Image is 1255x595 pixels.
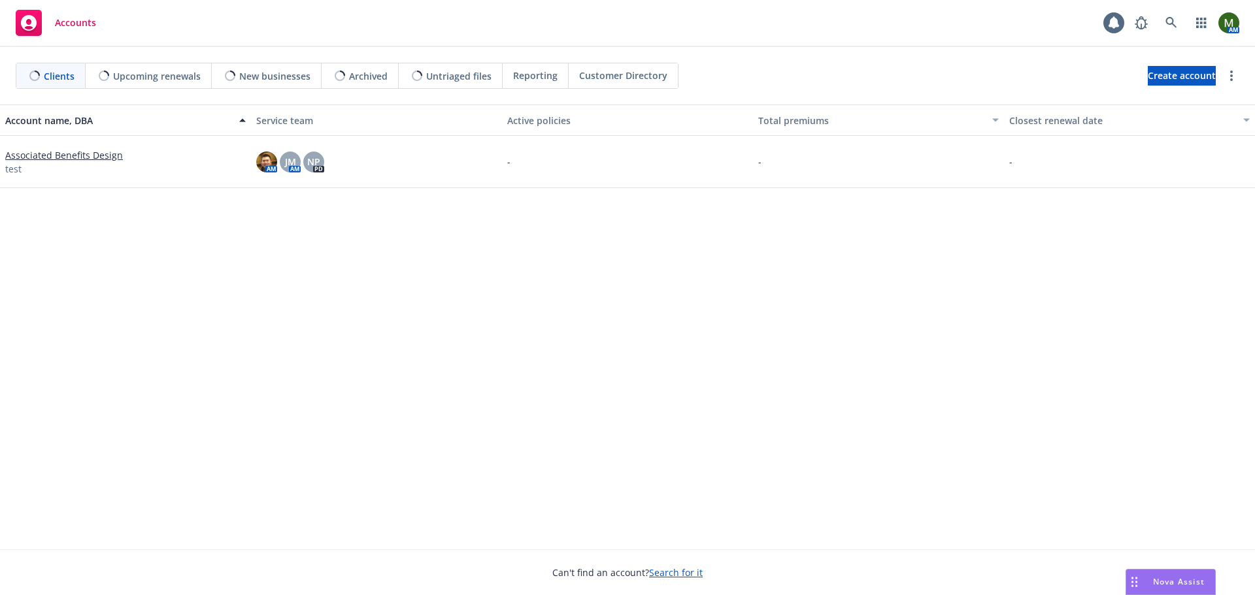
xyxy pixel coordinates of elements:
span: New businesses [239,69,310,83]
span: Nova Assist [1153,576,1205,587]
span: test [5,162,22,176]
span: Can't find an account? [552,566,703,579]
a: more [1224,68,1239,84]
div: Total premiums [758,114,984,127]
button: Total premiums [753,105,1004,136]
div: Active policies [507,114,748,127]
button: Closest renewal date [1004,105,1255,136]
span: - [507,155,510,169]
a: Create account [1148,66,1216,86]
span: Archived [349,69,388,83]
span: Untriaged files [426,69,492,83]
span: Reporting [513,69,558,82]
span: Customer Directory [579,69,667,82]
span: JM [285,155,296,169]
span: - [758,155,761,169]
div: Drag to move [1126,570,1143,594]
span: Accounts [55,18,96,28]
a: Report a Bug [1128,10,1154,36]
button: Active policies [502,105,753,136]
img: photo [1218,12,1239,33]
div: Account name, DBA [5,114,231,127]
img: photo [256,152,277,172]
span: Clients [44,69,75,83]
span: - [1009,155,1012,169]
a: Switch app [1188,10,1214,36]
a: Accounts [10,5,101,41]
div: Closest renewal date [1009,114,1235,127]
a: Associated Benefits Design [5,148,123,162]
span: Create account [1148,63,1216,88]
a: Search [1158,10,1184,36]
span: Upcoming renewals [113,69,201,83]
button: Service team [251,105,502,136]
div: Service team [256,114,497,127]
span: NP [307,155,320,169]
button: Nova Assist [1126,569,1216,595]
a: Search for it [649,566,703,579]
